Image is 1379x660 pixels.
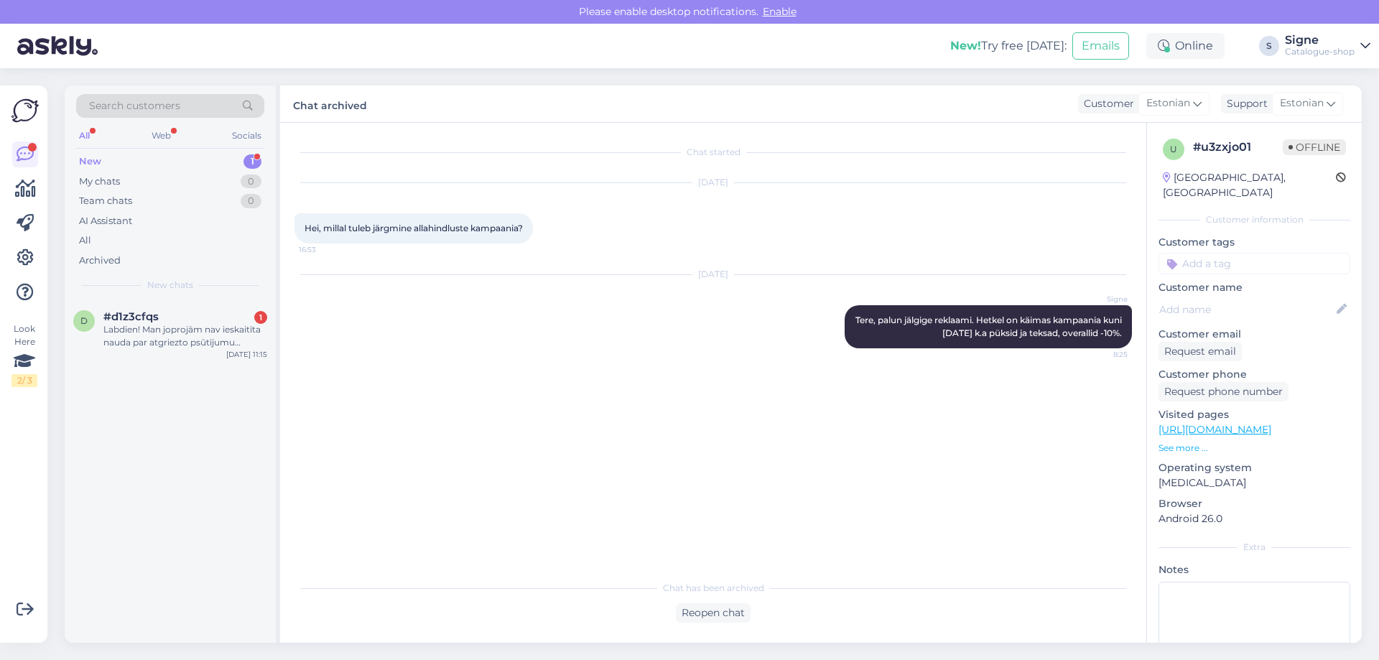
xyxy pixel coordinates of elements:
span: New chats [147,279,193,292]
div: Signe [1285,34,1355,46]
span: Signe [1074,294,1128,305]
div: Labdien! Man joprojām nav ieskaitīta nauda par atgriezto psūtījumu #2000020602 [103,323,267,349]
span: 16:53 [299,244,353,255]
div: My chats [79,175,120,189]
div: 0 [241,175,261,189]
input: Add name [1159,302,1334,317]
span: Enable [758,5,801,18]
span: Search customers [89,98,180,113]
div: All [76,126,93,145]
p: Notes [1159,562,1350,577]
span: 8:25 [1074,349,1128,360]
span: Estonian [1280,96,1324,111]
div: Request email [1159,342,1242,361]
div: 1 [254,311,267,324]
div: Extra [1159,541,1350,554]
p: Customer tags [1159,235,1350,250]
div: S [1259,36,1279,56]
div: All [79,233,91,248]
div: 1 [243,154,261,169]
p: Visited pages [1159,407,1350,422]
a: SigneCatalogue-shop [1285,34,1370,57]
p: Browser [1159,496,1350,511]
div: Team chats [79,194,132,208]
p: Android 26.0 [1159,511,1350,526]
div: 2 / 3 [11,374,37,387]
div: 0 [241,194,261,208]
span: Offline [1283,139,1346,155]
div: Online [1146,33,1225,59]
div: AI Assistant [79,214,132,228]
span: Hei, millal tuleb järgmine allahindluste kampaania? [305,223,523,233]
p: [MEDICAL_DATA] [1159,475,1350,491]
div: Socials [229,126,264,145]
p: Operating system [1159,460,1350,475]
p: See more ... [1159,442,1350,455]
img: Askly Logo [11,97,39,124]
div: Reopen chat [676,603,751,623]
div: Archived [79,254,121,268]
input: Add a tag [1159,253,1350,274]
button: Emails [1072,32,1129,60]
div: [DATE] [294,176,1132,189]
div: Look Here [11,322,37,387]
div: Web [149,126,174,145]
div: Customer [1078,96,1134,111]
div: Catalogue-shop [1285,46,1355,57]
div: Request phone number [1159,382,1289,401]
div: # u3zxjo01 [1193,139,1283,156]
a: [URL][DOMAIN_NAME] [1159,423,1271,436]
span: d [80,315,88,326]
b: New! [950,39,981,52]
label: Chat archived [293,94,367,113]
p: Customer phone [1159,367,1350,382]
div: New [79,154,101,169]
p: Customer email [1159,327,1350,342]
span: Tere, palun jälgige reklaami. Hetkel on käimas kampaania kuni [DATE] k.a püksid ja teksad, overal... [855,315,1124,338]
div: [DATE] [294,268,1132,281]
span: Estonian [1146,96,1190,111]
div: [GEOGRAPHIC_DATA], [GEOGRAPHIC_DATA] [1163,170,1336,200]
div: Customer information [1159,213,1350,226]
span: Chat has been archived [663,582,764,595]
p: Customer name [1159,280,1350,295]
div: [DATE] 11:15 [226,349,267,360]
span: u [1170,144,1177,154]
div: Chat started [294,146,1132,159]
span: #d1z3cfqs [103,310,159,323]
div: Try free [DATE]: [950,37,1067,55]
div: Support [1221,96,1268,111]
